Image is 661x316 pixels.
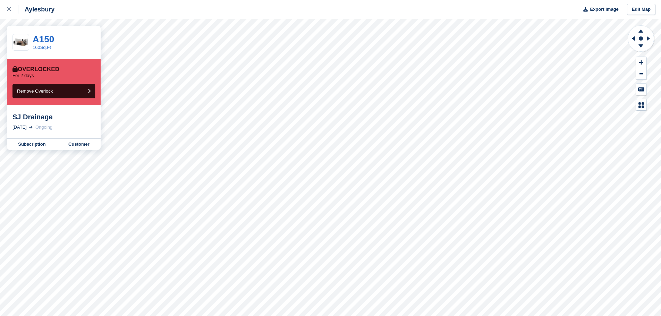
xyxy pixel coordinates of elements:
[33,34,54,44] a: A150
[12,113,95,121] div: SJ Drainage
[636,84,646,95] button: Keyboard Shortcuts
[636,57,646,68] button: Zoom In
[13,36,29,49] img: 150-sqft-unit.jpg
[17,88,53,94] span: Remove Overlock
[18,5,54,14] div: Aylesbury
[29,126,33,129] img: arrow-right-light-icn-cde0832a797a2874e46488d9cf13f60e5c3a73dbe684e267c42b8395dfbc2abf.svg
[12,66,59,73] div: Overlocked
[12,84,95,98] button: Remove Overlock
[590,6,618,13] span: Export Image
[636,99,646,111] button: Map Legend
[636,68,646,80] button: Zoom Out
[627,4,655,15] a: Edit Map
[35,124,52,131] div: Ongoing
[12,73,34,78] p: For 2 days
[33,45,51,50] a: 160Sq.Ft
[7,139,57,150] a: Subscription
[57,139,101,150] a: Customer
[579,4,619,15] button: Export Image
[12,124,27,131] div: [DATE]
